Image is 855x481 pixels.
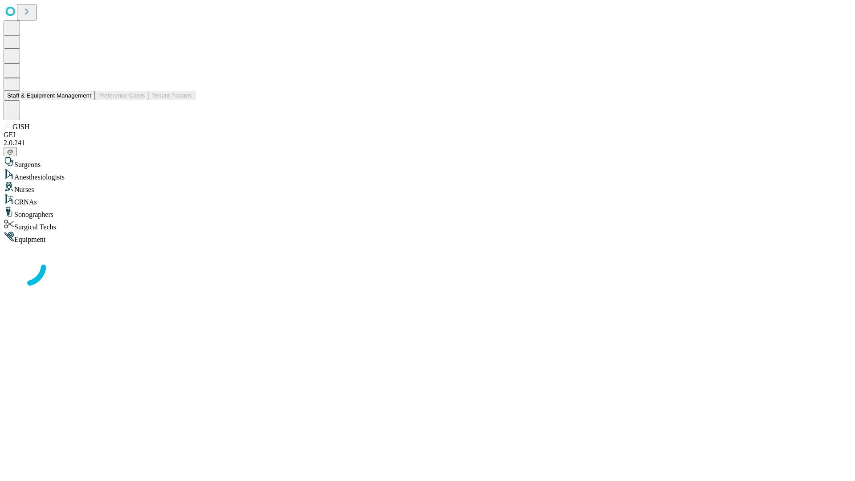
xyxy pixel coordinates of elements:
[4,169,851,181] div: Anesthesiologists
[4,147,17,156] button: @
[4,206,851,219] div: Sonographers
[4,219,851,231] div: Surgical Techs
[4,194,851,206] div: CRNAs
[4,181,851,194] div: Nurses
[4,139,851,147] div: 2.0.241
[4,91,95,100] button: Staff & Equipment Management
[4,131,851,139] div: GEI
[4,156,851,169] div: Surgeons
[148,91,195,100] button: Tenant Params
[4,231,851,244] div: Equipment
[7,148,13,155] span: @
[12,123,29,130] span: GJSH
[95,91,148,100] button: Preference Cards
